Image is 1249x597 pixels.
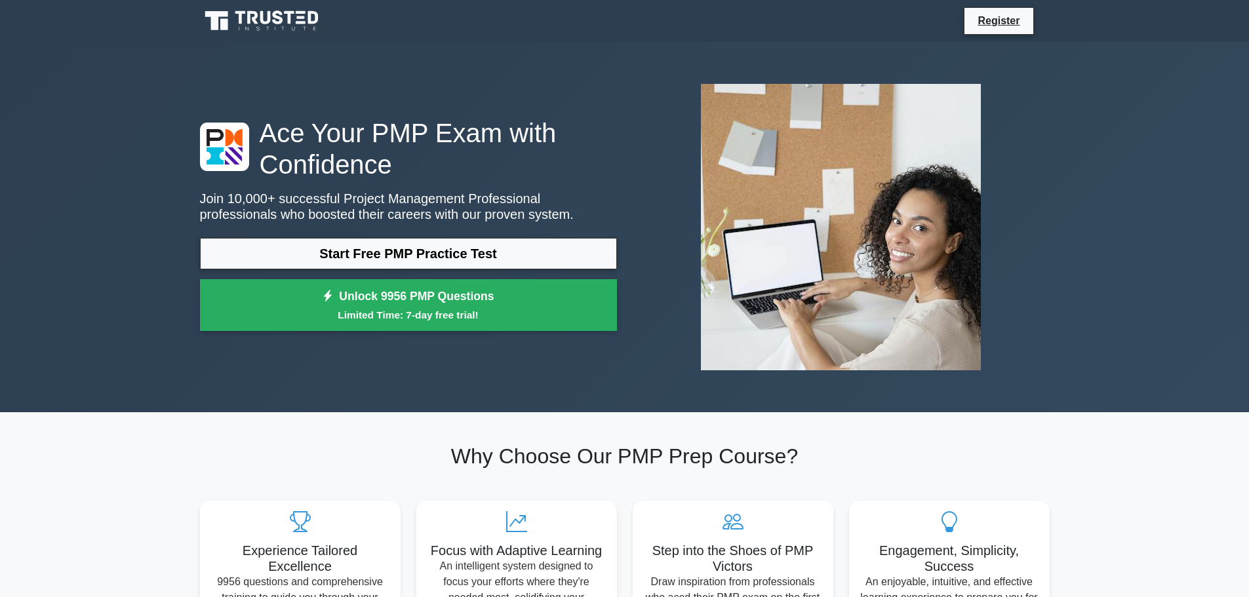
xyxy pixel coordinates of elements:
a: Register [970,12,1027,29]
h5: Step into the Shoes of PMP Victors [643,543,823,574]
small: Limited Time: 7-day free trial! [216,307,601,322]
h1: Ace Your PMP Exam with Confidence [200,117,617,180]
h5: Engagement, Simplicity, Success [860,543,1039,574]
h5: Focus with Adaptive Learning [427,543,606,558]
a: Start Free PMP Practice Test [200,238,617,269]
h2: Why Choose Our PMP Prep Course? [200,444,1050,469]
p: Join 10,000+ successful Project Management Professional professionals who boosted their careers w... [200,191,617,222]
h5: Experience Tailored Excellence [210,543,390,574]
a: Unlock 9956 PMP QuestionsLimited Time: 7-day free trial! [200,279,617,332]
